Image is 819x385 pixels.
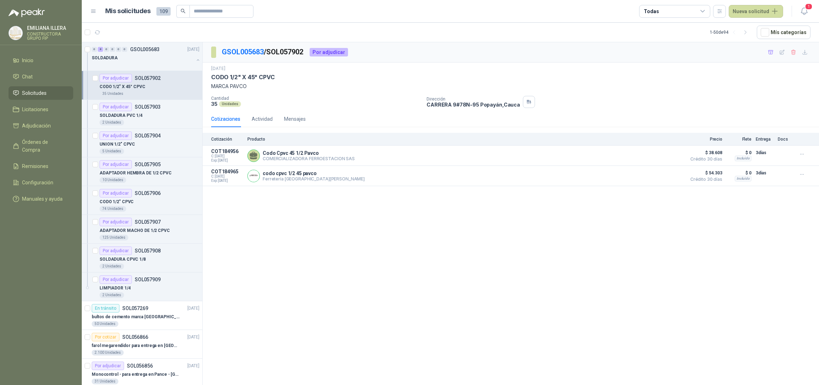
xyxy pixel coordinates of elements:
p: CODO 1/2" CPVC [100,199,134,205]
p: SOL057908 [135,248,161,253]
div: Por adjudicar [310,48,348,56]
div: Por adjudicar [100,74,132,82]
p: SOL056866 [122,335,148,340]
p: 35 [211,101,218,107]
p: $ 0 [727,148,751,157]
span: C: [DATE] [211,154,243,158]
div: Por cotizar [92,333,119,341]
span: Remisiones [22,162,48,170]
p: SOL057904 [135,133,161,138]
p: bultos de cemento marca [GEOGRAPHIC_DATA][PERSON_NAME]- Entrega en [GEOGRAPHIC_DATA]-Cauca [92,314,180,320]
span: 1 [805,3,813,10]
div: Todas [644,7,659,15]
span: Manuales y ayuda [22,195,63,203]
div: Por adjudicar [100,189,132,197]
p: COT184956 [211,148,243,154]
div: 10 Unidades [100,177,126,183]
div: 0 [116,47,121,52]
span: Licitaciones [22,105,48,113]
div: En tránsito [92,304,119,313]
div: Por adjudicar [100,275,132,284]
p: ADAPTADOR MACHO DE 1/2 CPVC [100,227,170,234]
p: MARCA PAVCO [211,82,810,90]
span: Inicio [22,56,33,64]
div: 0 [122,47,127,52]
a: 0 8 0 0 0 0 GSOL005683[DATE] SOLDADURA [92,45,201,68]
span: Exp: [DATE] [211,158,243,163]
p: Flete [727,137,751,142]
p: 3 días [756,169,773,177]
div: 35 Unidades [100,91,126,97]
p: SOLDADURA CPVC 1/8 [100,256,146,263]
p: LIMPIADOR 1/4 [100,285,130,292]
a: Configuración [9,176,73,189]
a: Por adjudicarSOL057903SOLDADURA PVC 1/42 Unidades [82,100,202,129]
div: 2.100 Unidades [92,350,124,356]
div: 31 Unidades [92,379,118,384]
div: 2 Unidades [100,264,124,269]
div: 0 [92,47,97,52]
div: Por adjudicar [100,218,132,226]
a: Por adjudicarSOL057907ADAPTADOR MACHO DE 1/2 CPVC125 Unidades [82,215,202,244]
span: Solicitudes [22,89,47,97]
div: Por adjudicar [100,103,132,111]
p: COT184965 [211,169,243,174]
p: CODO 1/2" X 45° CPVC [211,74,274,81]
p: SOL057906 [135,191,161,196]
div: 0 [104,47,109,52]
p: CODO 1/2" X 45° CPVC [100,83,145,90]
div: Actividad [252,115,273,123]
a: Adjudicación [9,119,73,132]
div: Incluido [735,156,751,161]
p: COMERCIALIZADORA FERROESTACION SAS [263,156,355,161]
a: Por adjudicarSOL057909LIMPIADOR 1/42 Unidades [82,272,202,301]
p: SOL057909 [135,277,161,282]
div: 50 Unidades [92,321,118,327]
a: Licitaciones [9,103,73,116]
a: Por cotizarSOL056866[DATE] farol megarendidor para entrega en [GEOGRAPHIC_DATA]2.100 Unidades [82,330,202,359]
span: Exp: [DATE] [211,179,243,183]
a: Órdenes de Compra [9,135,73,157]
p: ADAPTADOR HEMBRA DE 1/2 CPVC [100,170,172,177]
p: SOL057907 [135,219,161,224]
p: GSOL005683 [130,47,160,52]
p: CONSTRUCTORA GRUPO FIP [27,32,73,40]
p: SOLDADURA [92,55,118,61]
p: SOL057902 [135,76,161,81]
button: Nueva solicitud [729,5,783,18]
a: Por adjudicarSOL057906CODO 1/2" CPVC74 Unidades [82,186,202,215]
p: Producto [247,137,682,142]
p: SOL057269 [122,306,148,311]
button: Mís categorías [757,26,810,39]
a: Solicitudes [9,86,73,100]
span: Órdenes de Compra [22,138,66,154]
a: Inicio [9,54,73,67]
p: SOL056856 [127,363,153,368]
p: SOL057905 [135,162,161,167]
a: Manuales y ayuda [9,192,73,206]
p: EMILIANA ILLERA [27,26,73,31]
p: Cantidad [211,96,421,101]
span: $ 54.303 [687,169,722,177]
div: 125 Unidades [100,235,128,240]
button: 1 [798,5,810,18]
a: Por adjudicarSOL057905ADAPTADOR HEMBRA DE 1/2 CPVC10 Unidades [82,157,202,186]
a: Por adjudicarSOL057908SOLDADURA CPVC 1/82 Unidades [82,244,202,272]
p: CARRERA 9#78N-95 Popayán , Cauca [427,102,520,108]
a: En tránsitoSOL057269[DATE] bultos de cemento marca [GEOGRAPHIC_DATA][PERSON_NAME]- Entrega en [GE... [82,301,202,330]
p: [DATE] [187,334,199,341]
span: Adjudicación [22,122,51,130]
a: Chat [9,70,73,83]
div: 1 - 50 de 94 [710,27,751,38]
p: [DATE] [187,46,199,53]
img: Logo peakr [9,9,45,17]
p: Docs [778,137,792,142]
p: codo cpvc 1/2 45 pavco [263,170,365,176]
p: Cotización [211,137,243,142]
span: search [181,9,186,13]
p: [DATE] [187,363,199,369]
div: Cotizaciones [211,115,240,123]
p: SOLDADURA PVC 1/4 [100,112,143,119]
h1: Mis solicitudes [105,6,151,16]
div: Incluido [735,176,751,181]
